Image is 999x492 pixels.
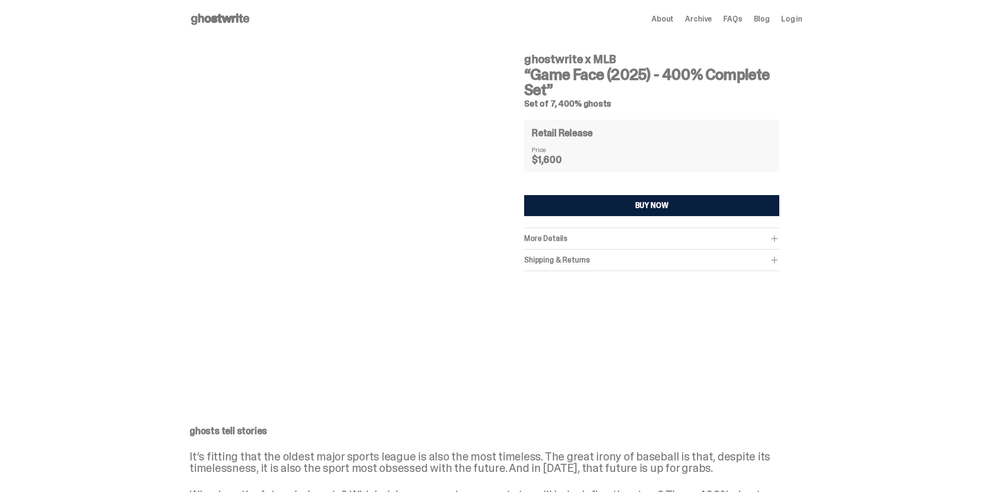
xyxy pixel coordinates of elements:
dd: $1,600 [532,155,580,164]
div: Shipping & Returns [524,255,779,265]
a: About [651,15,673,23]
a: Blog [754,15,770,23]
a: Archive [685,15,712,23]
h4: ghostwrite x MLB [524,54,779,65]
p: ghosts tell stories [190,426,802,436]
a: Log in [781,15,802,23]
h3: “Game Face (2025) - 400% Complete Set” [524,67,779,98]
span: More Details [524,233,567,243]
button: BUY NOW [524,195,779,216]
dt: Price [532,146,580,153]
h4: Retail Release [532,128,593,138]
a: FAQs [723,15,742,23]
div: BUY NOW [635,202,669,209]
h5: Set of 7, 400% ghosts [524,99,779,108]
p: It’s fitting that the oldest major sports league is also the most timeless. The great irony of ba... [190,451,802,474]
